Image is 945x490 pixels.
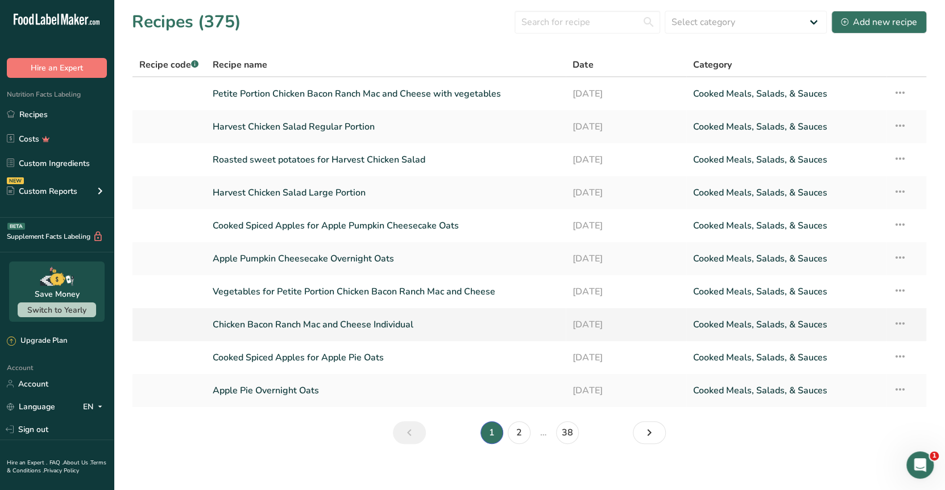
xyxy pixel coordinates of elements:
a: Cooked Spiced Apples for Apple Pie Oats [213,346,559,369]
div: BETA [7,223,25,230]
a: [DATE] [573,379,679,402]
div: Save Money [35,288,80,300]
a: Harvest Chicken Salad Regular Portion [213,115,559,139]
a: [DATE] [573,247,679,271]
div: Upgrade Plan [7,335,67,347]
a: Chicken Bacon Ranch Mac and Cheese Individual [213,313,559,337]
button: Hire an Expert [7,58,107,78]
a: Apple Pie Overnight Oats [213,379,559,402]
a: [DATE] [573,313,679,337]
div: Add new recipe [841,15,917,29]
a: About Us . [63,459,90,467]
a: Cooked Meals, Salads, & Sauces [693,280,880,304]
a: Cooked Meals, Salads, & Sauces [693,82,880,106]
a: Roasted sweet potatoes for Harvest Chicken Salad [213,148,559,172]
a: Cooked Meals, Salads, & Sauces [693,181,880,205]
a: Harvest Chicken Salad Large Portion [213,181,559,205]
a: [DATE] [573,82,679,106]
a: Cooked Meals, Salads, & Sauces [693,148,880,172]
a: Cooked Meals, Salads, & Sauces [693,214,880,238]
a: Apple Pumpkin Cheesecake Overnight Oats [213,247,559,271]
span: Recipe code [139,59,198,71]
iframe: Intercom live chat [906,451,934,479]
span: Switch to Yearly [27,305,86,315]
a: Language [7,397,55,417]
a: [DATE] [573,115,679,139]
h1: Recipes (375) [132,9,241,35]
button: Switch to Yearly [18,302,96,317]
a: [DATE] [573,346,679,369]
a: Cooked Meals, Salads, & Sauces [693,379,880,402]
a: Terms & Conditions . [7,459,106,475]
a: [DATE] [573,181,679,205]
a: Privacy Policy [44,467,79,475]
a: Cooked Meals, Salads, & Sauces [693,313,880,337]
a: [DATE] [573,214,679,238]
span: Category [693,58,732,72]
a: Page 2. [508,421,530,444]
a: FAQ . [49,459,63,467]
a: Cooked Meals, Salads, & Sauces [693,115,880,139]
a: Cooked Meals, Salads, & Sauces [693,346,880,369]
a: Next page [633,421,666,444]
a: Previous page [393,421,426,444]
span: Recipe name [213,58,267,72]
a: Hire an Expert . [7,459,47,467]
a: Cooked Spiced Apples for Apple Pumpkin Cheesecake Oats [213,214,559,238]
div: Custom Reports [7,185,77,197]
span: 1 [930,451,939,460]
a: Cooked Meals, Salads, & Sauces [693,247,880,271]
a: Petite Portion Chicken Bacon Ranch Mac and Cheese with vegetables [213,82,559,106]
a: Page 38. [556,421,579,444]
div: NEW [7,177,24,184]
span: Date [573,58,593,72]
a: [DATE] [573,280,679,304]
div: EN [83,400,107,413]
a: Vegetables for Petite Portion Chicken Bacon Ranch Mac and Cheese [213,280,559,304]
a: [DATE] [573,148,679,172]
button: Add new recipe [831,11,927,34]
input: Search for recipe [515,11,660,34]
